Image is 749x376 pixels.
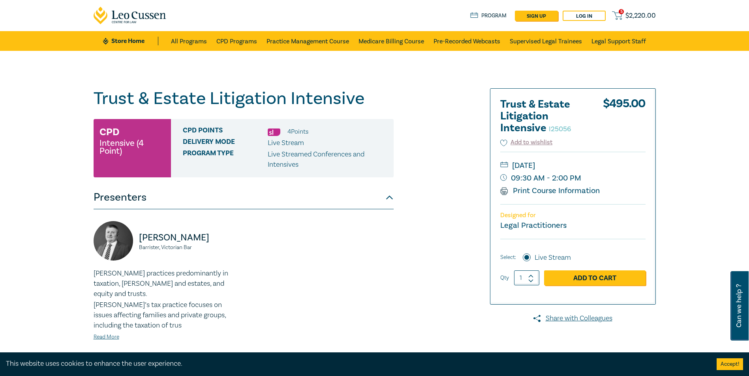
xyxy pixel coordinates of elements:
[563,11,606,21] a: Log in
[500,274,509,282] label: Qty
[515,11,558,21] a: sign up
[619,9,624,14] span: 5
[139,245,239,250] small: Barrister, Victorian Bar
[359,31,424,51] a: Medicare Billing Course
[103,37,158,45] a: Store Home
[267,31,349,51] a: Practice Management Course
[500,253,516,262] span: Select:
[216,31,257,51] a: CPD Programs
[287,127,308,137] li: 4 Point s
[549,125,571,134] small: I25056
[500,212,646,219] p: Designed for
[510,31,582,51] a: Supervised Legal Trainees
[470,11,507,20] a: Program
[268,128,280,136] img: Substantive Law
[99,139,165,155] small: Intensive (4 Point)
[268,138,304,147] span: Live Stream
[735,276,743,336] span: Can we help ?
[500,138,553,147] button: Add to wishlist
[591,31,646,51] a: Legal Support Staff
[139,231,239,244] p: [PERSON_NAME]
[434,31,500,51] a: Pre-Recorded Webcasts
[94,300,239,331] p: [PERSON_NAME]’s tax practice focuses on issues affecting families and private groups, including t...
[603,99,646,138] div: $ 495.00
[514,270,539,285] input: 1
[94,268,239,299] p: [PERSON_NAME] practices predominantly in taxation, [PERSON_NAME] and estates, and equity and trusts.
[99,125,119,139] h3: CPD
[268,149,388,170] p: Live Streamed Conferences and Intensives
[94,221,133,261] img: https://s3.ap-southeast-2.amazonaws.com/leo-cussen-store-production-content/Contacts/Adam%20Craig...
[717,358,743,370] button: Accept cookies
[535,253,571,263] label: Live Stream
[183,138,268,148] span: Delivery Mode
[544,270,646,285] a: Add to Cart
[500,159,646,172] small: [DATE]
[500,220,567,231] small: Legal Practitioners
[625,11,656,20] span: $ 2,220.00
[94,186,394,209] button: Presenters
[171,31,207,51] a: All Programs
[183,127,268,137] span: CPD Points
[94,333,119,341] a: Read More
[183,149,268,170] span: Program type
[490,313,656,324] a: Share with Colleagues
[94,88,394,109] h1: Trust & Estate Litigation Intensive
[500,172,646,184] small: 09:30 AM - 2:00 PM
[500,99,587,134] h2: Trust & Estate Litigation Intensive
[6,359,705,369] div: This website uses cookies to enhance the user experience.
[500,186,600,196] a: Print Course Information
